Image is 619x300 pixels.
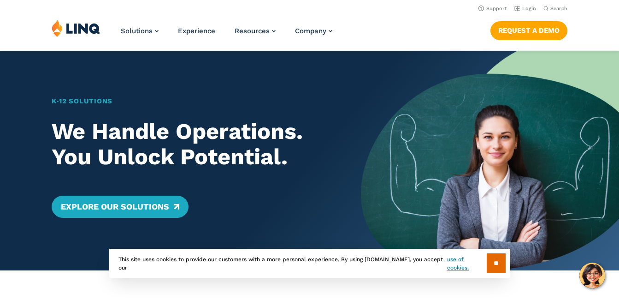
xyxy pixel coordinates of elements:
[109,249,510,278] div: This site uses cookies to provide our customers with a more personal experience. By using [DOMAIN...
[121,27,159,35] a: Solutions
[52,196,189,218] a: Explore Our Solutions
[52,119,336,170] h2: We Handle Operations. You Unlock Potential.
[235,27,270,35] span: Resources
[447,255,486,272] a: use of cookies.
[543,5,567,12] button: Open Search Bar
[295,27,332,35] a: Company
[121,27,153,35] span: Solutions
[490,19,567,40] nav: Button Navigation
[478,6,507,12] a: Support
[178,27,215,35] a: Experience
[121,19,332,50] nav: Primary Navigation
[295,27,326,35] span: Company
[514,6,536,12] a: Login
[579,263,605,288] button: Hello, have a question? Let’s chat.
[235,27,276,35] a: Resources
[52,19,100,37] img: LINQ | K‑12 Software
[52,96,336,106] h1: K‑12 Solutions
[490,21,567,40] a: Request a Demo
[361,51,619,270] img: Home Banner
[550,6,567,12] span: Search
